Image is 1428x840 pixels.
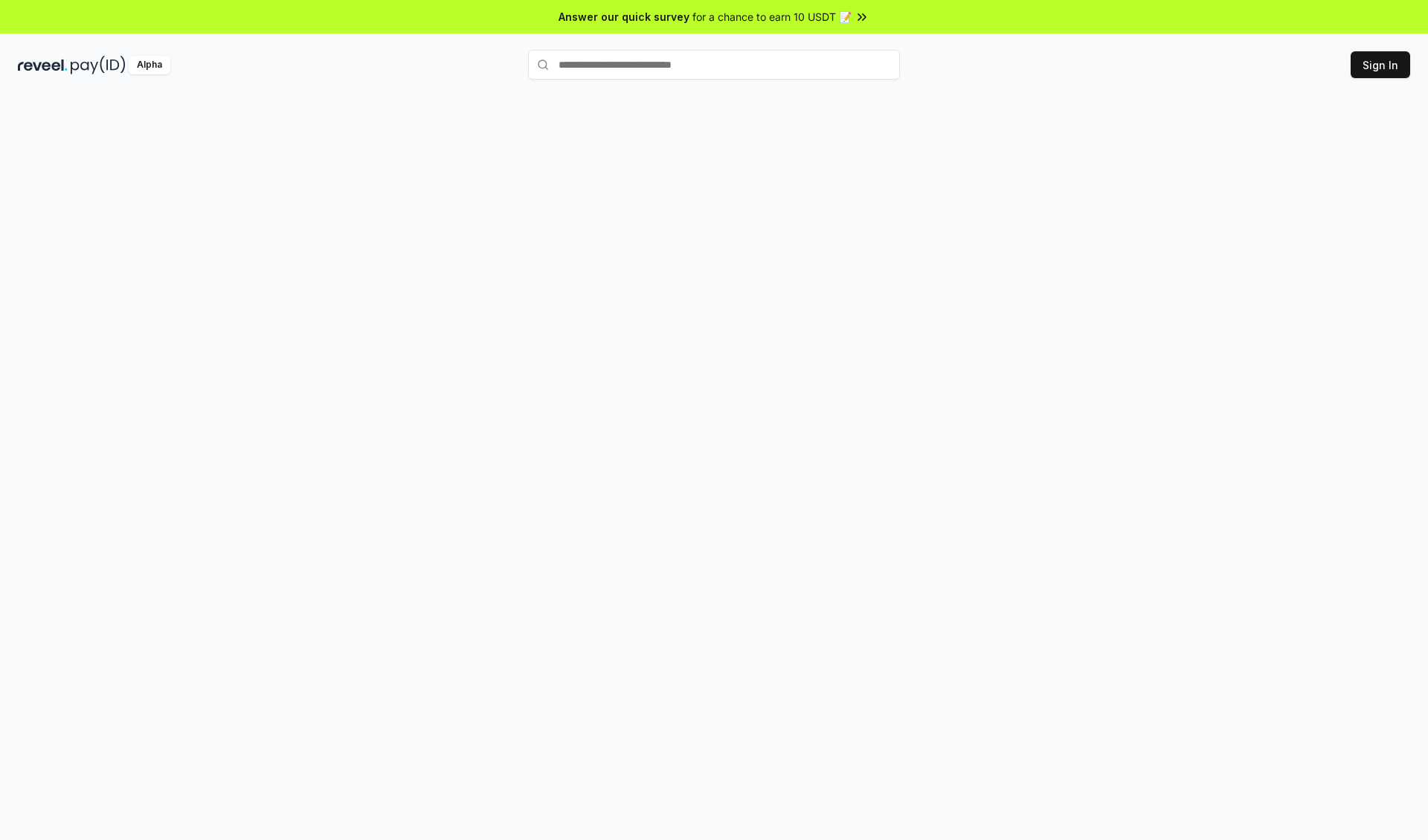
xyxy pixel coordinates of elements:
div: Alpha [129,56,170,74]
button: Sign In [1351,51,1410,78]
span: for a chance to earn 10 USDT 📝 [692,9,852,25]
img: pay_id [71,56,126,74]
span: Answer our quick survey [559,9,689,25]
img: reveel_dark [18,56,68,74]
